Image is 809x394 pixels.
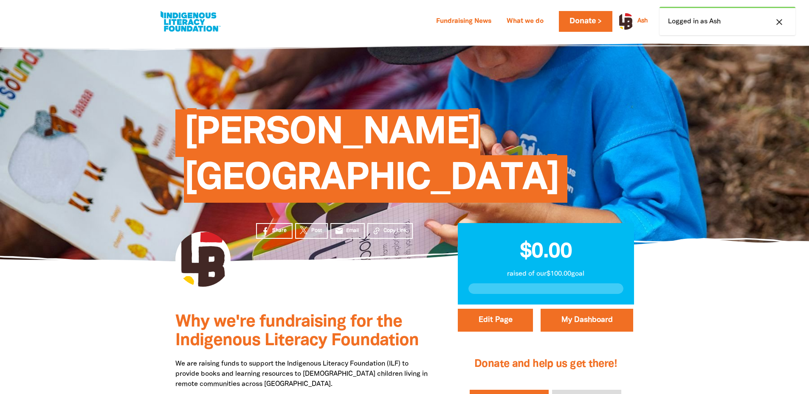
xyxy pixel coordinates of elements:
[520,242,572,262] span: $0.00
[184,116,559,203] span: [PERSON_NAME][GEOGRAPHIC_DATA]
[468,269,623,279] p: raised of our $100.00 goal
[272,227,287,235] span: Share
[175,314,419,349] span: Why we're fundraising for the Indigenous Literacy Foundation
[468,347,623,381] h2: Donate and help us get there!
[383,227,407,235] span: Copy Link
[541,309,633,332] a: My Dashboard
[774,17,784,27] i: close
[559,11,612,32] a: Donate
[335,226,344,235] i: email
[295,223,328,239] a: Post
[346,227,359,235] span: Email
[311,227,322,235] span: Post
[256,223,293,239] a: Share
[502,15,549,28] a: What we do
[431,15,496,28] a: Fundraising News
[660,7,795,35] div: Logged in as Ash
[367,223,413,239] button: Copy Link
[458,309,533,332] button: Edit Page
[772,17,787,28] button: close
[637,18,648,24] a: Ash
[330,223,365,239] a: emailEmail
